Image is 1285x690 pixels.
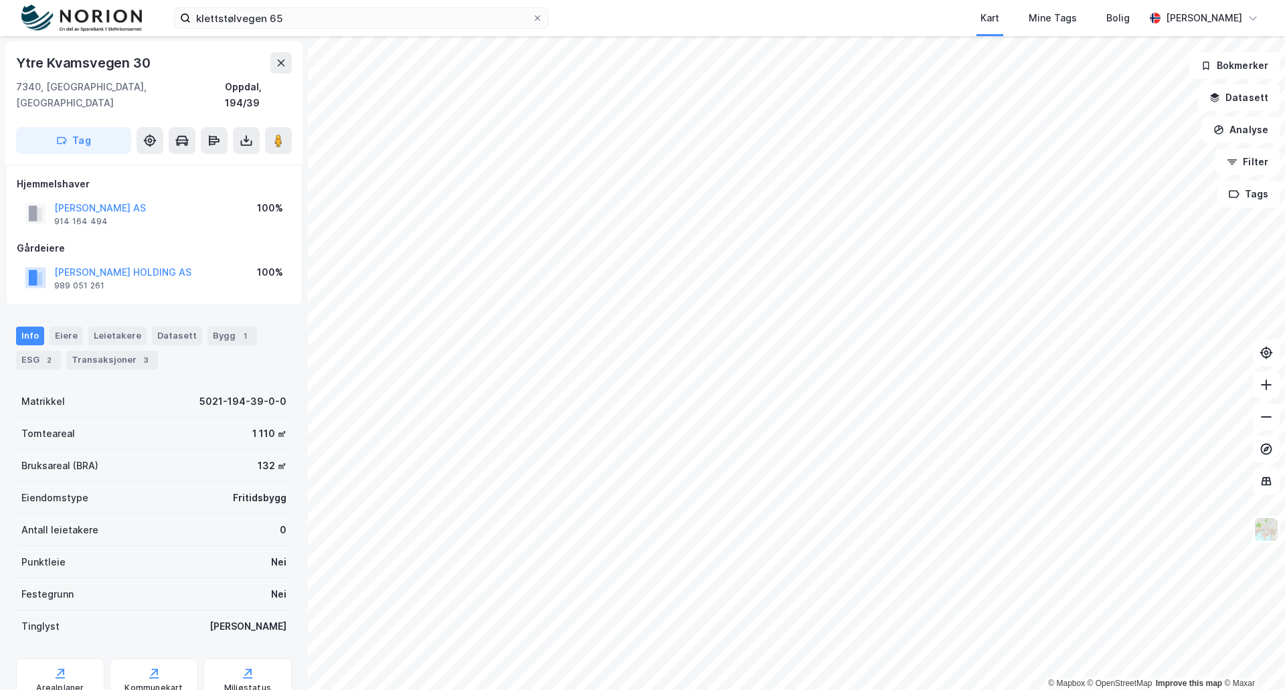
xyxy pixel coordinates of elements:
div: Oppdal, 194/39 [225,79,292,111]
div: Tomteareal [21,426,75,442]
div: 100% [257,264,283,280]
img: Z [1254,517,1279,542]
img: norion-logo.80e7a08dc31c2e691866.png [21,5,142,32]
div: ESG [16,351,61,369]
a: Mapbox [1048,679,1085,688]
div: 914 164 494 [54,216,108,227]
div: Bruksareal (BRA) [21,458,98,474]
div: Festegrunn [21,586,74,602]
button: Filter [1215,149,1280,175]
div: Datasett [152,327,202,345]
button: Analyse [1202,116,1280,143]
div: 5021-194-39-0-0 [199,394,286,410]
div: Nei [271,554,286,570]
div: Mine Tags [1029,10,1077,26]
a: Improve this map [1156,679,1222,688]
div: Bolig [1106,10,1130,26]
div: 132 ㎡ [258,458,286,474]
div: Antall leietakere [21,522,98,538]
div: Nei [271,586,286,602]
input: Søk på adresse, matrikkel, gårdeiere, leietakere eller personer [191,8,532,28]
button: Tags [1217,181,1280,207]
div: 100% [257,200,283,216]
div: 1 [238,329,252,343]
a: OpenStreetMap [1088,679,1152,688]
div: Matrikkel [21,394,65,410]
div: Transaksjoner [66,351,158,369]
div: Info [16,327,44,345]
button: Tag [16,127,131,154]
div: Hjemmelshaver [17,176,291,192]
div: Ytre Kvamsvegen 30 [16,52,153,74]
div: Bygg [207,327,257,345]
div: 2 [42,353,56,367]
div: Kontrollprogram for chat [1218,626,1285,690]
div: Eiendomstype [21,490,88,506]
button: Bokmerker [1189,52,1280,79]
div: [PERSON_NAME] [1166,10,1242,26]
div: Leietakere [88,327,147,345]
div: Kart [980,10,999,26]
div: 7340, [GEOGRAPHIC_DATA], [GEOGRAPHIC_DATA] [16,79,225,111]
div: Punktleie [21,554,66,570]
div: Eiere [50,327,83,345]
div: 1 110 ㎡ [252,426,286,442]
div: Gårdeiere [17,240,291,256]
iframe: Chat Widget [1218,626,1285,690]
div: 0 [280,522,286,538]
div: 3 [139,353,153,367]
div: [PERSON_NAME] [209,618,286,634]
div: Tinglyst [21,618,60,634]
div: Fritidsbygg [233,490,286,506]
div: 989 051 261 [54,280,104,291]
button: Datasett [1198,84,1280,111]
